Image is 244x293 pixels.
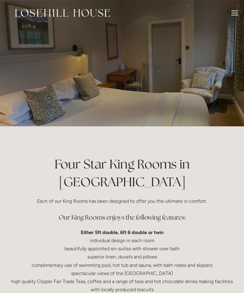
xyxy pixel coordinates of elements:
[10,211,234,224] h3: Our King Rooms enjoys the following features:
[10,197,234,205] p: Each of our King Rooms has been designed to offer you the ultimate in comfort.
[10,155,234,191] h1: Four Star King Rooms in [GEOGRAPHIC_DATA]
[81,230,164,235] strong: Either 5ft double, 6ft 6 double or twin
[15,9,110,17] img: Losehill House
